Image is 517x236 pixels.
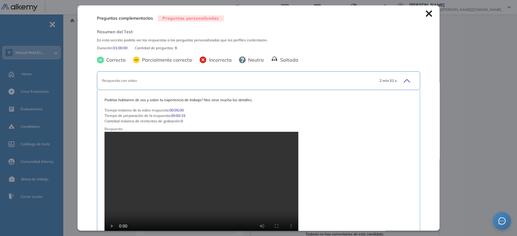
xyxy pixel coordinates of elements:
span: Preguntas personalizadas [158,15,224,22]
span: Cantidad máxima de reintentos de grabación : [104,118,181,124]
span: 01:00:00 [113,45,128,51]
span: Correcta [104,56,126,63]
span: 2 min 51 s [379,78,397,83]
span: 00:05:00 [169,108,184,113]
span: Incorrecta [207,56,232,63]
span: 00:00:15 [171,113,185,118]
span: Duración : [97,45,113,51]
span: En esta sección podrás ver las respuestas a las preguntas personalizadas que los perfiles contest... [97,37,420,43]
span: Respuesta [104,126,382,132]
span: Cantidad de preguntas: [135,45,175,51]
span: message [498,217,505,225]
span: Resumen del Test: [97,29,420,35]
span: 9 [175,45,177,51]
div: Respuesta con video [102,78,375,83]
span: Neutra [246,56,264,63]
span: Podrías hablarme de vos y sobre tu experiencia de trabajo? Nos sirve mucho los detalles. [104,97,413,103]
span: Tiempo máximo de la video respuesta : [104,108,169,113]
span: Saltada [278,56,298,63]
span: Parcialmente correcta [140,56,192,63]
span: Preguntas complementarias [97,15,153,21]
span: Tiempo de preparación de la respuesta : [104,113,171,118]
span: 0 [181,118,183,124]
